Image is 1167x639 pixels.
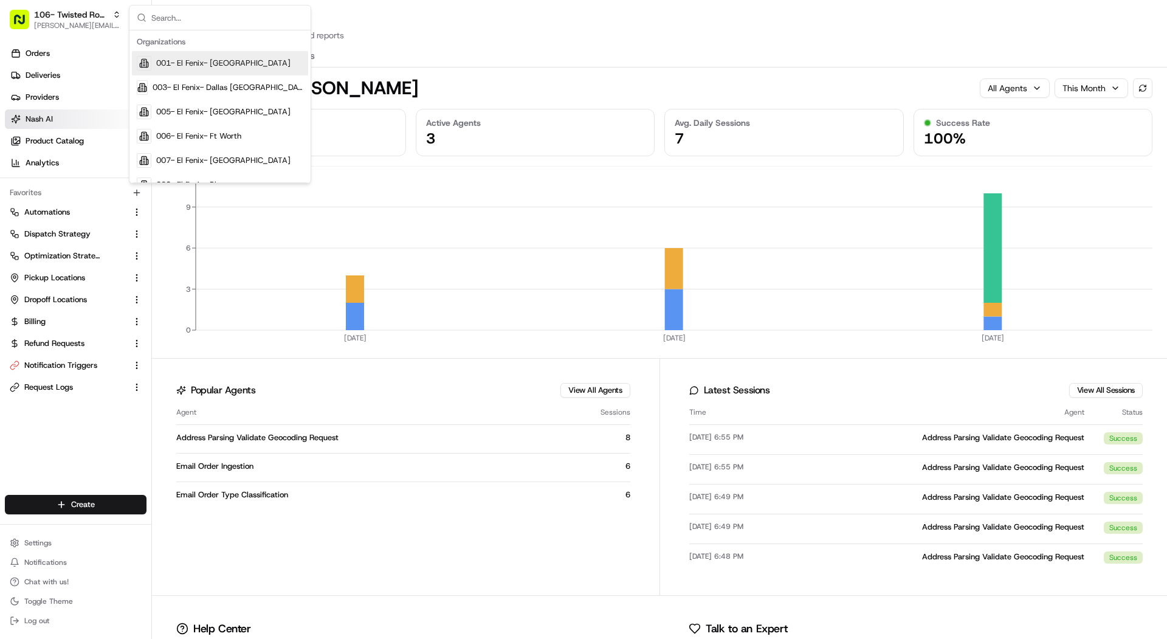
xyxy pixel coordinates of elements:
a: Billing [10,316,127,327]
button: Dropoff Locations [5,290,146,309]
span: Pickup Locations [24,272,85,283]
span: 005- El Fenix- [GEOGRAPHIC_DATA] [156,106,291,117]
a: Dispatch Strategy [10,229,127,240]
div: Agent [839,407,1084,417]
div: 6 [570,461,630,472]
a: Analytics [5,153,151,173]
div: 6 [570,489,630,500]
div: Time [689,407,830,417]
div: [DATE] 6:55 PM [689,462,830,474]
span: Notifications [24,558,67,567]
div: Sessions [570,407,630,417]
span: 100% [924,129,966,148]
button: View All Agents [560,383,630,398]
span: 3 [426,129,436,148]
a: Nash AI [5,109,151,129]
span: This Month [1062,82,1106,94]
a: View All Sessions [1077,385,1135,396]
button: Toggle Theme [5,593,146,610]
div: 8 [570,432,630,443]
span: Notification Triggers [24,360,97,371]
tspan: [DATE] [663,333,686,343]
div: Email Order Type Classification [176,489,560,500]
span: Chat with us! [24,577,69,587]
button: [PERSON_NAME][EMAIL_ADDRESS][DOMAIN_NAME] [34,21,121,30]
div: Address Parsing Validate Geocoding Request [839,492,1084,504]
span: Toggle Theme [24,596,73,606]
button: Chat with us! [5,573,146,590]
button: Refresh data [1133,78,1152,98]
div: [DATE] 6:48 PM [689,551,830,564]
span: Automations [24,207,70,218]
a: Dropoff Locations [10,294,127,305]
button: All Agents [980,78,1050,98]
tspan: [DATE] [344,333,367,343]
span: Dropoff Locations [24,294,87,305]
button: Optimization Strategy [5,246,146,266]
span: Avg. Daily Sessions [675,117,750,129]
span: Orders [26,48,50,59]
div: Favorites [5,183,146,202]
div: Address Parsing Validate Geocoding Request [176,432,560,443]
a: Automations [10,207,127,218]
span: Success Rate [936,117,990,129]
span: 001- El Fenix- [GEOGRAPHIC_DATA] [156,58,291,69]
tspan: 3 [186,285,191,294]
div: Address Parsing Validate Geocoding Request [839,462,1084,474]
button: Request Logs [5,378,146,397]
span: 003- El Fenix- Dallas [GEOGRAPHIC_DATA][PERSON_NAME] [153,82,303,93]
span: Request Logs [24,382,73,393]
div: Address Parsing Validate Geocoding Request [839,522,1084,534]
button: Notifications [5,554,146,571]
span: Dispatch Strategy [24,229,91,240]
button: Automations [5,202,146,222]
span: Product Catalog [26,136,84,147]
a: Request Logs [10,382,127,393]
div: Organizations [132,33,308,51]
button: 106- Twisted Root Burger - Lubbock [34,9,108,21]
div: success [1104,492,1143,504]
tspan: 6 [186,243,191,253]
span: Active Agents [426,117,481,129]
button: Billing [5,312,146,331]
a: Orders [5,44,151,63]
tspan: 0 [186,325,191,335]
div: success [1104,522,1143,534]
p: Help Center [193,620,251,637]
div: success [1104,432,1143,444]
span: Settings [24,538,52,548]
input: Search... [151,5,303,30]
div: Status [1094,407,1143,417]
span: Billing [24,316,46,327]
button: View All Sessions [1069,383,1143,398]
div: Email Order Ingestion [176,461,560,472]
a: Pickup Locations [10,272,127,283]
button: Refund Requests [5,334,146,353]
span: Refund Requests [24,338,84,349]
span: Log out [24,616,49,626]
span: Optimization Strategy [24,250,101,261]
div: [DATE] 6:55 PM [689,432,830,444]
div: [DATE] 6:49 PM [689,492,830,504]
div: Address Parsing Validate Geocoding Request [839,551,1084,564]
a: Product Catalog [5,131,151,151]
div: success [1104,462,1143,474]
span: 006- El Fenix- Ft Worth [156,131,241,142]
a: Deliveries [5,66,151,85]
span: Nash AI [26,114,53,125]
h3: Popular Agents [191,385,255,395]
div: Agent [176,407,560,417]
div: Suggestions [129,30,311,183]
span: 008- El Fenix- Plano [156,179,229,190]
div: [DATE] 6:49 PM [689,522,830,534]
span: Create [71,499,95,510]
div: Address Parsing Validate Geocoding Request [839,432,1084,444]
button: Pickup Locations [5,268,146,288]
tspan: 9 [186,202,191,212]
button: Notification Triggers [5,356,146,375]
a: View All Agents [568,385,622,396]
span: 007- El Fenix- [GEOGRAPHIC_DATA] [156,155,291,166]
button: Create [5,495,146,514]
